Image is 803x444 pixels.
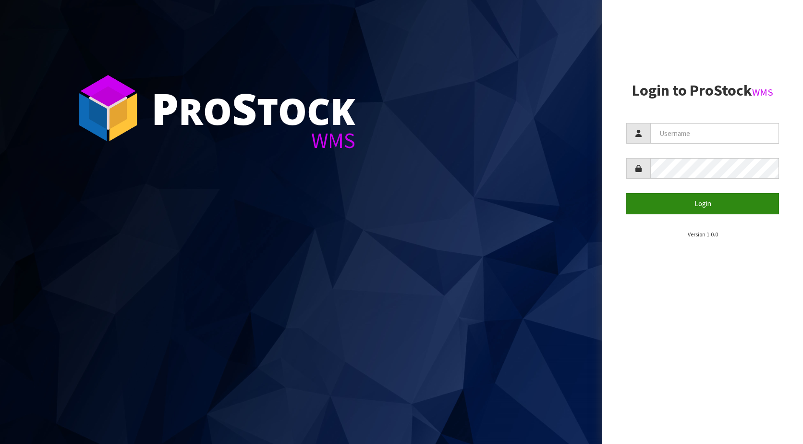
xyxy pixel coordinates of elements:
[72,72,144,144] img: ProStock Cube
[151,86,355,130] div: ro tock
[626,193,779,214] button: Login
[151,130,355,151] div: WMS
[232,79,257,137] span: S
[626,82,779,99] h2: Login to ProStock
[752,86,773,99] small: WMS
[151,79,179,137] span: P
[688,231,718,238] small: Version 1.0.0
[650,123,779,144] input: Username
